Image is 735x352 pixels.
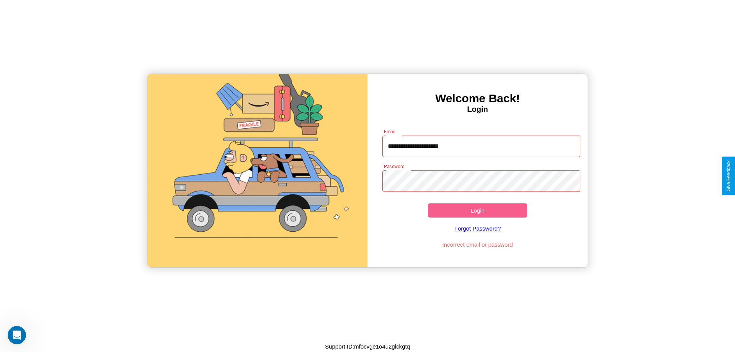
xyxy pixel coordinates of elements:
p: Incorrect email or password [379,239,577,250]
a: Forgot Password? [379,218,577,239]
h4: Login [367,105,588,114]
h3: Welcome Back! [367,92,588,105]
img: gif [147,74,367,267]
p: Support ID: mfocvge1o4u2glckgtq [325,341,410,352]
div: Give Feedback [726,160,731,192]
button: Login [428,203,527,218]
label: Email [384,128,396,135]
iframe: Intercom live chat [8,326,26,344]
label: Password [384,163,404,170]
